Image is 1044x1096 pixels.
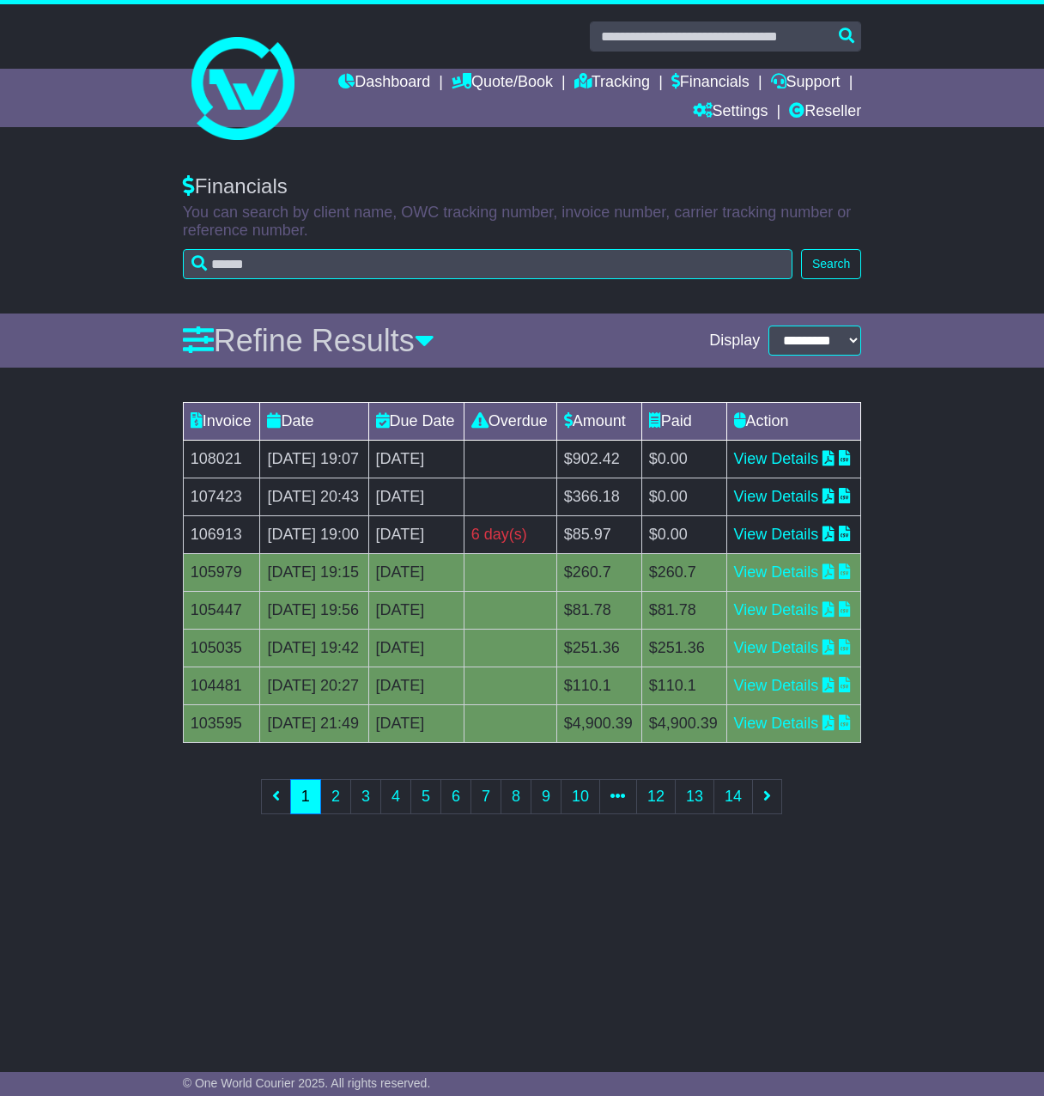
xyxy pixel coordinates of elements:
[290,779,321,814] a: 1
[368,403,464,441] td: Due Date
[641,441,726,478] td: $0.00
[641,630,726,667] td: $251.36
[556,478,641,516] td: $366.18
[789,98,861,127] a: Reseller
[368,516,464,554] td: [DATE]
[380,779,411,814] a: 4
[556,516,641,554] td: $85.97
[671,69,750,98] a: Financials
[260,705,368,743] td: [DATE] 21:49
[734,715,819,732] a: View Details
[641,592,726,630] td: $81.78
[320,779,351,814] a: 2
[471,523,549,546] div: 6 day(s)
[556,403,641,441] td: Amount
[734,450,819,467] a: View Details
[464,403,556,441] td: Overdue
[734,677,819,694] a: View Details
[183,174,862,199] div: Financials
[556,705,641,743] td: $4,900.39
[183,667,260,705] td: 104481
[183,705,260,743] td: 103595
[556,630,641,667] td: $251.36
[260,478,368,516] td: [DATE] 20:43
[709,332,760,350] span: Display
[260,441,368,478] td: [DATE] 19:07
[350,779,381,814] a: 3
[734,563,819,581] a: View Details
[675,779,714,814] a: 13
[641,478,726,516] td: $0.00
[556,592,641,630] td: $81.78
[726,403,861,441] td: Action
[260,554,368,592] td: [DATE] 19:15
[501,779,531,814] a: 8
[368,478,464,516] td: [DATE]
[368,441,464,478] td: [DATE]
[440,779,471,814] a: 6
[183,204,862,241] p: You can search by client name, OWC tracking number, invoice number, carrier tracking number or re...
[641,554,726,592] td: $260.7
[771,69,841,98] a: Support
[561,779,600,814] a: 10
[470,779,501,814] a: 7
[410,779,441,814] a: 5
[183,441,260,478] td: 108021
[452,69,553,98] a: Quote/Book
[734,488,819,505] a: View Details
[641,516,726,554] td: $0.00
[183,403,260,441] td: Invoice
[801,249,861,279] button: Search
[368,592,464,630] td: [DATE]
[368,705,464,743] td: [DATE]
[338,69,430,98] a: Dashboard
[641,705,726,743] td: $4,900.39
[734,601,819,618] a: View Details
[368,554,464,592] td: [DATE]
[574,69,650,98] a: Tracking
[693,98,768,127] a: Settings
[183,1076,431,1090] span: © One World Courier 2025. All rights reserved.
[260,667,368,705] td: [DATE] 20:27
[531,779,561,814] a: 9
[368,667,464,705] td: [DATE]
[734,639,819,656] a: View Details
[260,630,368,667] td: [DATE] 19:42
[368,630,464,667] td: [DATE]
[183,516,260,554] td: 106913
[260,592,368,630] td: [DATE] 19:56
[183,323,434,358] a: Refine Results
[183,630,260,667] td: 105035
[556,667,641,705] td: $110.1
[734,526,819,543] a: View Details
[260,403,368,441] td: Date
[556,554,641,592] td: $260.7
[260,516,368,554] td: [DATE] 19:00
[713,779,753,814] a: 14
[641,403,726,441] td: Paid
[556,441,641,478] td: $902.42
[183,554,260,592] td: 105979
[183,592,260,630] td: 105447
[183,478,260,516] td: 107423
[636,779,676,814] a: 12
[641,667,726,705] td: $110.1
